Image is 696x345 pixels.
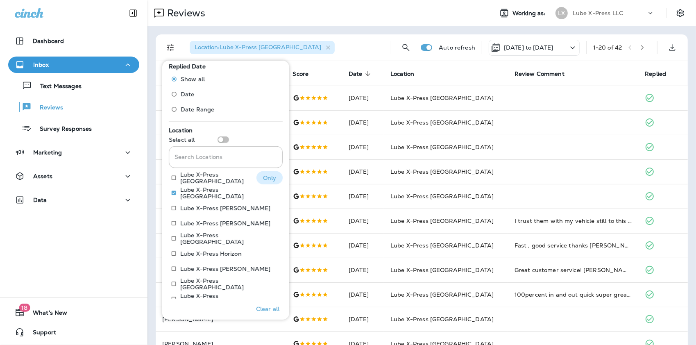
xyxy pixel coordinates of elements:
[573,10,623,16] p: Lube X-Press LLC
[293,70,320,77] span: Score
[8,324,139,340] button: Support
[342,233,384,258] td: [DATE]
[8,120,139,137] button: Survey Responses
[253,299,283,320] button: Clear all
[33,38,64,44] p: Dashboard
[169,136,195,143] p: Select all
[439,44,475,51] p: Auto refresh
[515,266,632,274] div: Great customer service! Jack is a great employee and makes the experience of getting an oil chang...
[8,168,139,184] button: Assets
[180,250,242,257] p: Lube X-Press Horizon
[181,76,205,82] span: Show all
[181,106,214,113] span: Date Range
[181,91,195,98] span: Date
[342,86,384,110] td: [DATE]
[390,168,494,175] span: Lube X-Press [GEOGRAPHIC_DATA]
[180,293,276,306] p: Lube X-Press [GEOGRAPHIC_DATA]
[256,306,279,313] p: Clear all
[515,241,632,250] div: Fast , good service thanks dayvin
[164,7,205,19] p: Reviews
[342,184,384,209] td: [DATE]
[512,10,547,17] span: Working as:
[25,309,67,319] span: What's New
[8,304,139,321] button: 18What's New
[180,266,271,272] p: Lube X-Press [PERSON_NAME]
[8,77,139,94] button: Text Messages
[390,315,494,323] span: Lube X-Press [GEOGRAPHIC_DATA]
[593,44,622,51] div: 1 - 20 of 42
[32,104,63,112] p: Reviews
[180,205,271,211] p: Lube X-Press [PERSON_NAME]
[33,197,47,203] p: Data
[515,291,632,299] div: 100percent in and out quick super great team guys work together a good leader running the shop.
[504,44,553,51] p: [DATE] to [DATE]
[390,94,494,102] span: Lube X-Press [GEOGRAPHIC_DATA]
[8,33,139,49] button: Dashboard
[32,125,92,133] p: Survey Responses
[33,173,52,179] p: Assets
[390,143,494,151] span: Lube X-Press [GEOGRAPHIC_DATA]
[162,56,289,320] div: Filters
[515,70,565,77] span: Review Comment
[190,41,335,54] div: Location:Lube X-Press [GEOGRAPHIC_DATA]
[390,119,494,126] span: Lube X-Press [GEOGRAPHIC_DATA]
[162,316,280,322] p: [PERSON_NAME]
[19,304,30,312] span: 18
[390,291,494,298] span: Lube X-Press [GEOGRAPHIC_DATA]
[8,192,139,208] button: Data
[8,144,139,161] button: Marketing
[645,70,677,77] span: Replied
[25,329,56,339] span: Support
[8,57,139,73] button: Inbox
[349,70,363,77] span: Date
[555,7,568,19] div: LX
[390,242,494,249] span: Lube X-Press [GEOGRAPHIC_DATA]
[180,232,276,245] p: Lube X-Press [GEOGRAPHIC_DATA]
[195,43,321,51] span: Location : Lube X-Press [GEOGRAPHIC_DATA]
[33,61,49,68] p: Inbox
[263,175,277,181] p: Only
[180,171,250,184] p: Lube X-Press [GEOGRAPHIC_DATA]
[342,282,384,307] td: [DATE]
[342,258,384,282] td: [DATE]
[122,5,145,21] button: Collapse Sidebar
[180,220,271,227] p: Lube X-Press [PERSON_NAME]
[390,266,494,274] span: Lube X-Press [GEOGRAPHIC_DATA]
[349,70,373,77] span: Date
[32,83,82,91] p: Text Messages
[256,171,283,184] button: Only
[8,98,139,116] button: Reviews
[342,307,384,331] td: [DATE]
[398,39,414,56] button: Search Reviews
[342,209,384,233] td: [DATE]
[515,70,575,77] span: Review Comment
[645,70,666,77] span: Replied
[33,149,62,156] p: Marketing
[390,70,414,77] span: Location
[180,186,276,200] p: Lube X-Press [GEOGRAPHIC_DATA]
[180,277,276,291] p: Lube X-Press [GEOGRAPHIC_DATA]
[390,193,494,200] span: Lube X-Press [GEOGRAPHIC_DATA]
[169,63,206,70] span: Replied Date
[515,217,632,225] div: I trust them with my vehicle still to this day dayvin is great worker helped us quick!
[293,70,309,77] span: Score
[169,127,193,134] span: Location
[664,39,680,56] button: Export as CSV
[162,39,179,56] button: Filters
[342,159,384,184] td: [DATE]
[342,135,384,159] td: [DATE]
[673,6,688,20] button: Settings
[390,217,494,225] span: Lube X-Press [GEOGRAPHIC_DATA]
[342,110,384,135] td: [DATE]
[390,70,425,77] span: Location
